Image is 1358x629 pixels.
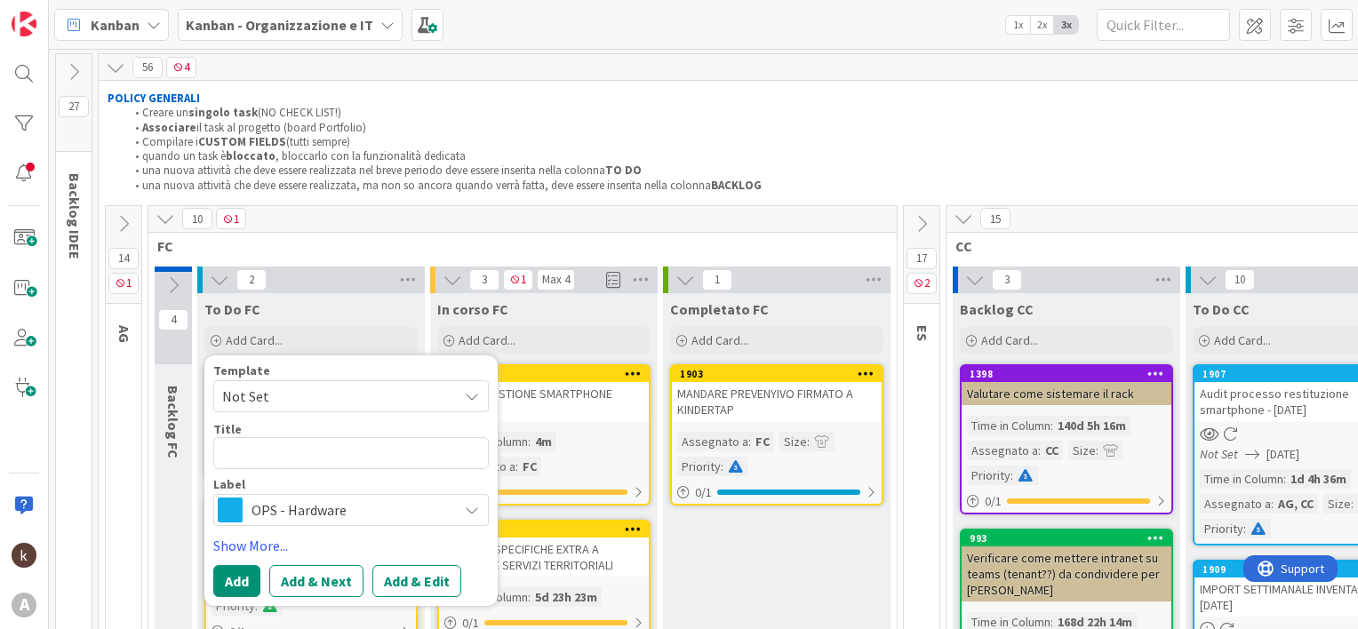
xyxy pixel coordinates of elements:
[503,269,533,291] span: 1
[962,530,1171,546] div: 993
[226,332,283,348] span: Add Card...
[1050,416,1053,435] span: :
[992,269,1022,291] span: 3
[186,16,373,34] b: Kanban - Organizzazione e IT
[751,432,774,451] div: FC
[252,498,449,522] span: OPS - Hardware
[962,366,1171,405] div: 1398Valutare come sistemare il rack
[469,269,499,291] span: 3
[439,482,649,504] div: 0/1
[226,148,276,163] strong: bloccato
[721,457,723,476] span: :
[962,546,1171,601] div: Verificare come mettere intranet su teams (tenant??) da condividere per [PERSON_NAME]
[213,364,270,377] span: Template
[962,382,1171,405] div: Valutare come sistemare il rack
[672,382,882,421] div: MANDARE PREVENYIVO FIRMATO A KINDERTAP
[1200,469,1283,489] div: Time in Column
[1266,445,1299,464] span: [DATE]
[66,173,84,259] span: Backlog IDEE
[439,366,649,382] div: 1915
[1038,441,1041,460] span: :
[1054,16,1078,34] span: 3x
[213,478,245,490] span: Label
[967,466,1011,485] div: Priority
[439,366,649,421] div: 1915CR PER GESTIONE SMARTPHONE DIMESSI
[695,483,712,502] span: 0 / 1
[807,432,810,451] span: :
[748,432,751,451] span: :
[702,269,732,291] span: 1
[960,300,1034,318] span: Backlog CC
[677,432,748,451] div: Assegnato a
[1030,16,1054,34] span: 2x
[91,14,140,36] span: Kanban
[672,366,882,421] div: 1903MANDARE PREVENYIVO FIRMATO A KINDERTAP
[372,565,461,597] button: Add & Edit
[531,432,556,451] div: 4m
[164,386,182,458] span: Backlog FC
[37,3,81,24] span: Support
[680,368,882,380] div: 1903
[1351,494,1354,514] span: :
[459,332,515,348] span: Add Card...
[1271,494,1274,514] span: :
[962,530,1171,601] div: 993Verificare come mettere intranet su teams (tenant??) da condividere per [PERSON_NAME]
[672,482,882,504] div: 0/1
[204,300,260,318] span: To Do FC
[1097,9,1230,41] input: Quick Filter...
[439,537,649,577] div: MAIL PER SPECIFICHE EXTRA A DIREZIONE SERVIZI TERRITORIALI
[198,134,286,149] strong: CUSTOM FIELDS
[1200,446,1238,462] i: Not Set
[711,178,762,193] strong: BACKLOG
[605,163,642,178] strong: TO DO
[779,432,807,451] div: Size
[672,366,882,382] div: 1903
[980,208,1011,229] span: 15
[1286,469,1351,489] div: 1d 4h 36m
[1053,416,1130,435] div: 140d 5h 16m
[1096,441,1098,460] span: :
[158,309,188,330] span: 4
[108,248,139,269] span: 14
[157,237,875,255] span: FC
[12,12,36,36] img: Visit kanbanzone.com
[691,332,748,348] span: Add Card...
[447,368,649,380] div: 1915
[1243,519,1246,538] span: :
[255,596,258,616] span: :
[981,332,1038,348] span: Add Card...
[1193,300,1250,318] span: To Do CC
[108,91,200,106] strong: POLICY GENERALI
[670,300,769,318] span: Completato FC
[531,587,602,607] div: 5d 23h 23m
[132,57,163,78] span: 56
[12,543,36,568] img: kh
[59,96,89,117] span: 27
[1200,494,1271,514] div: Assegnato a
[528,432,531,451] span: :
[907,273,937,294] span: 2
[677,457,721,476] div: Priority
[1006,16,1030,34] span: 1x
[166,57,196,78] span: 4
[108,273,139,294] span: 1
[12,593,36,617] div: A
[1011,466,1013,485] span: :
[967,441,1038,460] div: Assegnato a
[962,490,1171,513] div: 0/1
[967,416,1050,435] div: Time in Column
[222,385,444,408] span: Not Set
[1323,494,1351,514] div: Size
[182,208,212,229] span: 10
[518,457,541,476] div: FC
[1283,469,1286,489] span: :
[970,532,1171,545] div: 993
[213,535,489,556] a: Show More...
[1200,519,1243,538] div: Priority
[1214,332,1271,348] span: Add Card...
[439,522,649,577] div: 1884MAIL PER SPECIFICHE EXTRA A DIREZIONE SERVIZI TERRITORIALI
[1274,494,1318,514] div: AG, CC
[213,565,260,597] button: Add
[962,366,1171,382] div: 1398
[907,248,937,269] span: 17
